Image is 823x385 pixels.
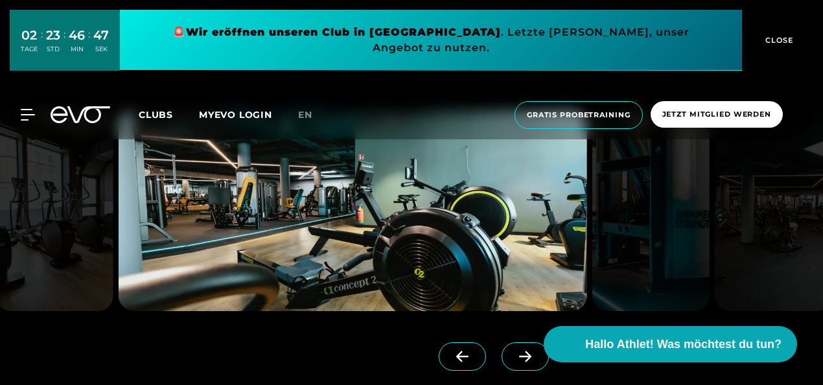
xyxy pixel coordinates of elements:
[544,326,797,362] button: Hallo Athlet! Was möchtest du tun?
[46,26,60,45] div: 23
[69,45,85,54] div: MIN
[46,45,60,54] div: STD
[93,26,109,45] div: 47
[742,10,813,71] button: CLOSE
[662,109,771,120] span: Jetzt Mitglied werden
[527,110,631,121] span: Gratis Probetraining
[93,45,109,54] div: SEK
[647,101,787,129] a: Jetzt Mitglied werden
[298,108,328,122] a: en
[69,26,85,45] div: 46
[511,101,647,129] a: Gratis Probetraining
[21,45,38,54] div: TAGE
[119,110,587,311] img: evofitness
[88,27,90,62] div: :
[21,26,38,45] div: 02
[762,34,794,46] span: CLOSE
[139,109,173,121] span: Clubs
[64,27,65,62] div: :
[139,108,199,121] a: Clubs
[298,109,312,121] span: en
[41,27,43,62] div: :
[592,110,710,311] img: evofitness
[199,109,272,121] a: MYEVO LOGIN
[585,336,782,353] span: Hallo Athlet! Was möchtest du tun?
